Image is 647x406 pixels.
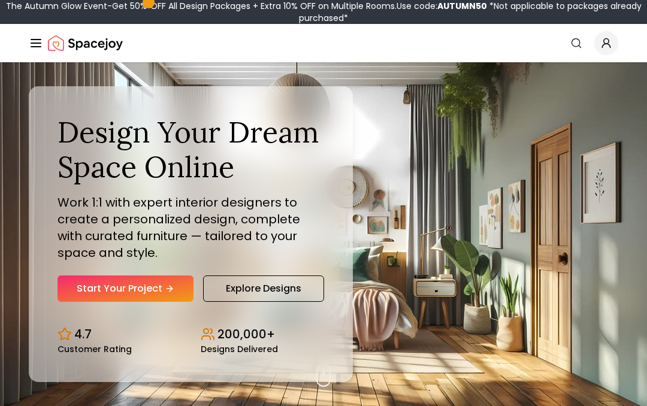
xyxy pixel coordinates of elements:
[58,345,132,353] small: Customer Rating
[201,345,278,353] small: Designs Delivered
[58,316,324,353] div: Design stats
[58,115,324,184] h1: Design Your Dream Space Online
[74,326,92,343] p: 4.7
[58,194,324,261] p: Work 1:1 with expert interior designers to create a personalized design, complete with curated fu...
[29,24,618,62] nav: Global
[48,31,123,55] img: Spacejoy Logo
[217,326,275,343] p: 200,000+
[48,31,123,55] a: Spacejoy
[203,275,324,302] a: Explore Designs
[58,275,194,302] a: Start Your Project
